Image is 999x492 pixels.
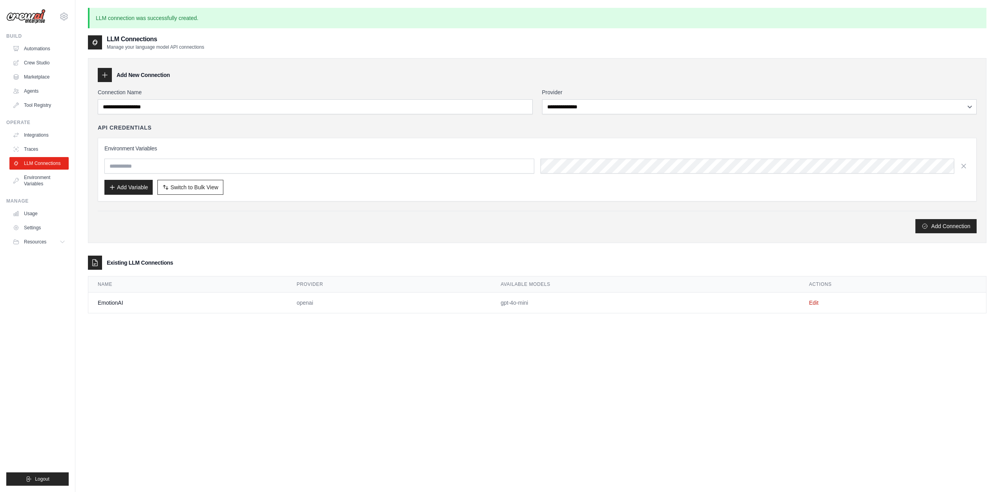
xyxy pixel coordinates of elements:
button: Switch to Bulk View [157,180,223,195]
label: Provider [542,88,977,96]
td: openai [287,293,491,313]
a: Tool Registry [9,99,69,112]
th: Provider [287,276,491,293]
a: Edit [809,300,818,306]
a: Automations [9,42,69,55]
button: Resources [9,236,69,248]
th: Available Models [491,276,800,293]
img: Logo [6,9,46,24]
div: Build [6,33,69,39]
a: Marketplace [9,71,69,83]
th: Name [88,276,287,293]
a: Traces [9,143,69,155]
h3: Add New Connection [117,71,170,79]
td: EmotionAI [88,293,287,313]
div: Operate [6,119,69,126]
a: Crew Studio [9,57,69,69]
a: Usage [9,207,69,220]
th: Actions [800,276,986,293]
a: LLM Connections [9,157,69,170]
div: Manage [6,198,69,204]
h3: Environment Variables [104,144,970,152]
label: Connection Name [98,88,533,96]
td: gpt-4o-mini [491,293,800,313]
a: Agents [9,85,69,97]
span: Logout [35,476,49,482]
button: Add Connection [915,219,977,233]
button: Logout [6,472,69,486]
span: Resources [24,239,46,245]
h2: LLM Connections [107,35,204,44]
h3: Existing LLM Connections [107,259,173,267]
p: LLM connection was successfully created. [88,8,986,28]
a: Environment Variables [9,171,69,190]
p: Manage your language model API connections [107,44,204,50]
a: Integrations [9,129,69,141]
span: Switch to Bulk View [170,183,218,191]
h4: API Credentials [98,124,152,132]
button: Add Variable [104,180,153,195]
a: Settings [9,221,69,234]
